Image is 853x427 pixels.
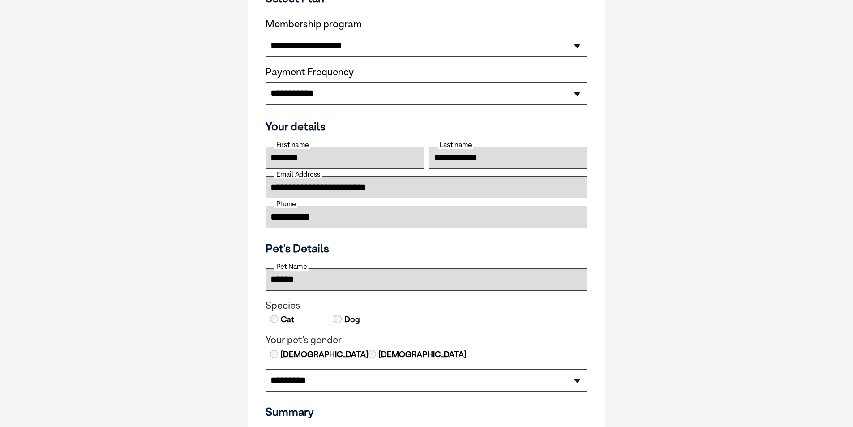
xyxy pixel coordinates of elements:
h3: Your details [266,120,587,133]
label: First name [274,141,310,149]
label: Membership program [266,18,587,30]
label: Email Address [274,170,322,178]
label: Payment Frequency [266,66,354,78]
label: Phone [274,200,297,208]
h3: Summary [266,405,587,418]
label: Last name [438,141,473,149]
legend: Your pet's gender [266,334,587,346]
legend: Species [266,300,587,311]
h3: Pet's Details [262,242,591,255]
